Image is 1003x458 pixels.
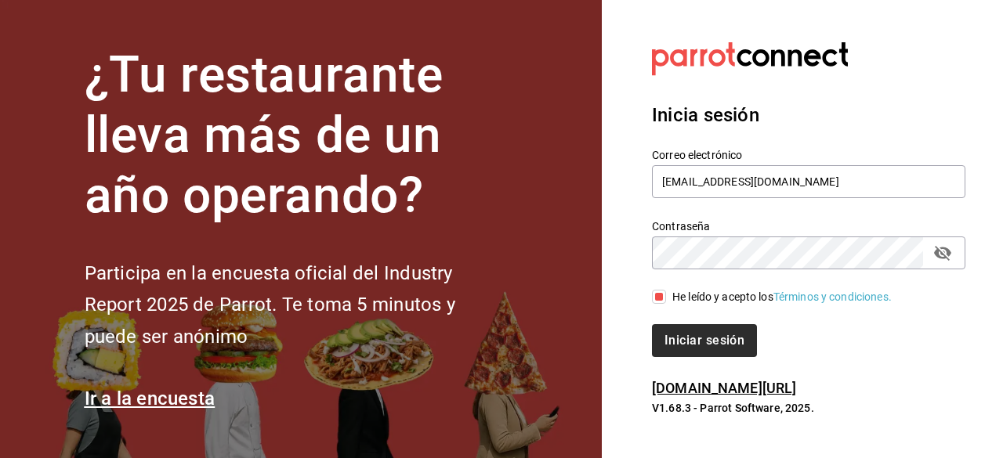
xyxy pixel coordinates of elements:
h1: ¿Tu restaurante lleva más de un año operando? [85,45,508,225]
button: passwordField [929,240,956,266]
a: [DOMAIN_NAME][URL] [652,380,796,396]
h3: Inicia sesión [652,101,965,129]
label: Correo electrónico [652,150,965,160]
button: Iniciar sesión [652,324,757,357]
a: Términos y condiciones. [773,290,892,303]
a: Ir a la encuesta [85,388,215,409]
p: V1.68.3 - Parrot Software, 2025. [652,400,965,416]
input: Ingresa tu correo electrónico [652,165,965,198]
label: Contraseña [652,221,965,232]
div: He leído y acepto los [672,289,892,305]
h2: Participa en la encuesta oficial del Industry Report 2025 de Parrot. Te toma 5 minutos y puede se... [85,258,508,353]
